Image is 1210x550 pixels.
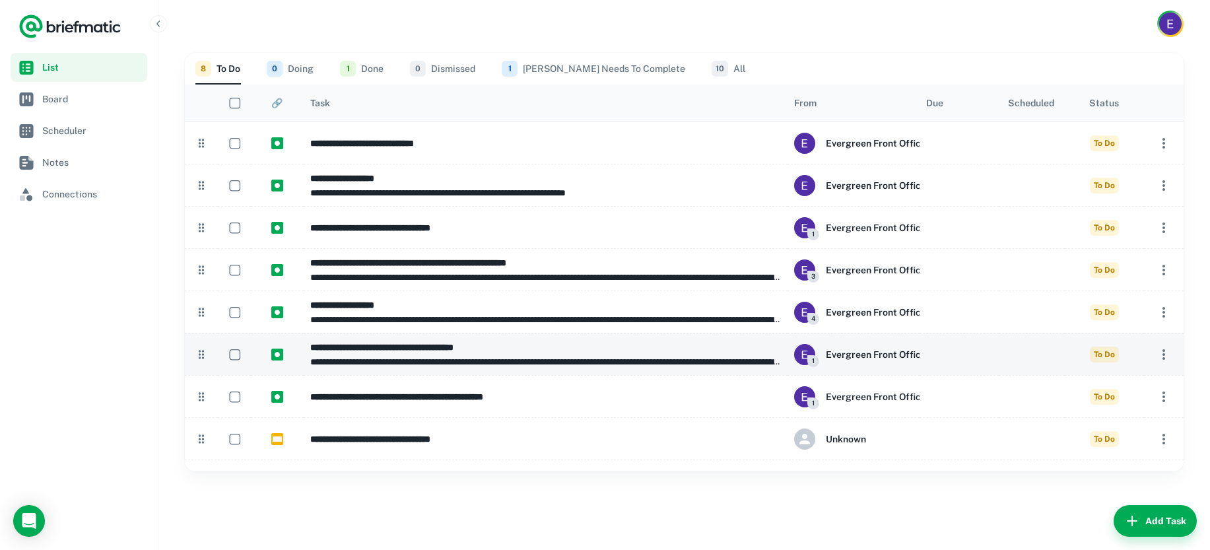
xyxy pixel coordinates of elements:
[794,175,815,196] img: ACg8ocKEnd85GMpc7C0H8eBAdxUFF5FG9_b1NjbhyUUEuV6RlVZoOA=s96-c
[807,228,819,240] span: 1
[1114,505,1197,537] button: Add Task
[42,123,142,138] span: Scheduler
[11,180,147,209] a: Connections
[826,263,926,277] h6: Evergreen Front Office
[826,347,926,362] h6: Evergreen Front Office
[11,148,147,177] a: Notes
[794,386,926,407] div: Evergreen Front Office
[271,137,283,149] img: https://app.briefmatic.com/assets/integrations/manual.png
[1090,135,1119,151] span: To Do
[271,391,283,403] img: https://app.briefmatic.com/assets/integrations/manual.png
[1090,431,1119,447] span: To Do
[1090,220,1119,236] span: To Do
[794,133,926,154] div: Evergreen Front Office
[807,355,819,367] span: 1
[271,264,283,276] img: https://app.briefmatic.com/assets/integrations/manual.png
[807,271,819,283] span: 3
[794,302,926,323] div: Evergreen Front Office
[13,505,45,537] div: Load Chat
[42,187,142,201] span: Connections
[826,221,926,235] h6: Evergreen Front Office
[926,98,943,108] div: Due
[826,390,926,404] h6: Evergreen Front Office
[794,429,866,450] div: Unknown
[42,60,142,75] span: List
[794,175,926,196] div: Evergreen Front Office
[11,53,147,82] a: List
[271,222,283,234] img: https://app.briefmatic.com/assets/integrations/manual.png
[502,53,685,85] button: [PERSON_NAME] Needs To Complete
[807,397,819,409] span: 1
[195,61,211,77] span: 8
[794,386,815,407] img: ACg8ocKEnd85GMpc7C0H8eBAdxUFF5FG9_b1NjbhyUUEuV6RlVZoOA=s96-c
[826,136,926,151] h6: Evergreen Front Office
[712,53,745,85] button: All
[410,53,475,85] button: Dismissed
[1090,262,1119,278] span: To Do
[267,61,283,77] span: 0
[1090,304,1119,320] span: To Do
[794,133,815,154] img: ACg8ocKEnd85GMpc7C0H8eBAdxUFF5FG9_b1NjbhyUUEuV6RlVZoOA=s96-c
[267,53,314,85] button: Doing
[271,98,283,108] div: 🔗
[271,433,283,445] img: https://app.briefmatic.com/assets/tasktypes/vnd.google-apps.presentation.png
[794,259,815,281] img: ACg8ocKEnd85GMpc7C0H8eBAdxUFF5FG9_b1NjbhyUUEuV6RlVZoOA=s96-c
[340,61,356,77] span: 1
[11,85,147,114] a: Board
[712,61,728,77] span: 10
[195,53,240,85] button: To Do
[794,217,815,238] img: ACg8ocKEnd85GMpc7C0H8eBAdxUFF5FG9_b1NjbhyUUEuV6RlVZoOA=s96-c
[42,92,142,106] span: Board
[826,432,866,446] h6: Unknown
[340,53,384,85] button: Done
[271,349,283,361] img: https://app.briefmatic.com/assets/integrations/manual.png
[794,302,815,323] img: ACg8ocKEnd85GMpc7C0H8eBAdxUFF5FG9_b1NjbhyUUEuV6RlVZoOA=s96-c
[410,61,426,77] span: 0
[18,13,121,40] a: Logo
[271,306,283,318] img: https://app.briefmatic.com/assets/integrations/manual.png
[794,98,817,108] div: From
[807,313,819,325] span: 4
[1089,98,1119,108] div: Status
[1159,13,1182,35] img: Evergreen Front Office
[826,305,926,320] h6: Evergreen Front Office
[794,344,815,365] img: ACg8ocKEnd85GMpc7C0H8eBAdxUFF5FG9_b1NjbhyUUEuV6RlVZoOA=s96-c
[1008,98,1054,108] div: Scheduled
[794,344,926,365] div: Evergreen Front Office
[794,217,926,238] div: Evergreen Front Office
[1090,178,1119,193] span: To Do
[310,98,330,108] div: Task
[1090,347,1119,362] span: To Do
[42,155,142,170] span: Notes
[502,61,518,77] span: 1
[11,116,147,145] a: Scheduler
[826,178,926,193] h6: Evergreen Front Office
[271,180,283,191] img: https://app.briefmatic.com/assets/integrations/manual.png
[1090,389,1119,405] span: To Do
[794,259,926,281] div: Evergreen Front Office
[1157,11,1184,37] button: Account button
